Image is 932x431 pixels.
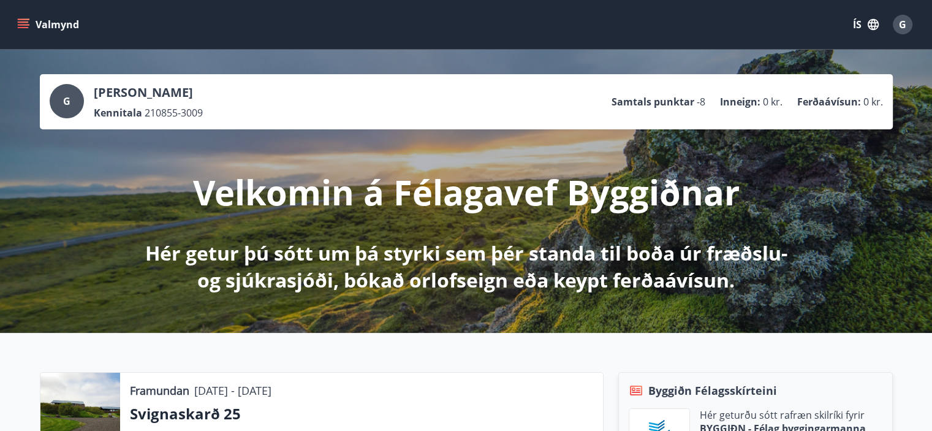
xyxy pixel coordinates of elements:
[846,13,885,36] button: ÍS
[194,383,271,399] p: [DATE] - [DATE]
[888,10,917,39] button: G
[863,95,883,109] span: 0 kr.
[193,169,740,215] p: Velkomin á Félagavef Byggiðnar
[899,18,906,31] span: G
[143,240,790,294] p: Hér getur þú sótt um þá styrki sem þér standa til boða úr fræðslu- og sjúkrasjóði, bókað orlofsei...
[700,408,866,422] p: Hér geturðu sótt rafræn skilríki fyrir
[94,106,142,120] p: Kennitala
[130,383,189,399] p: Framundan
[797,95,861,109] p: Ferðaávísun :
[648,383,777,399] span: Byggiðn Félagsskírteini
[612,95,694,109] p: Samtals punktar
[145,106,203,120] span: 210855-3009
[94,84,203,101] p: [PERSON_NAME]
[720,95,760,109] p: Inneign :
[763,95,782,109] span: 0 kr.
[130,403,593,424] p: Svignaskarð 25
[15,13,84,36] button: menu
[63,94,70,108] span: G
[697,95,705,109] span: -8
